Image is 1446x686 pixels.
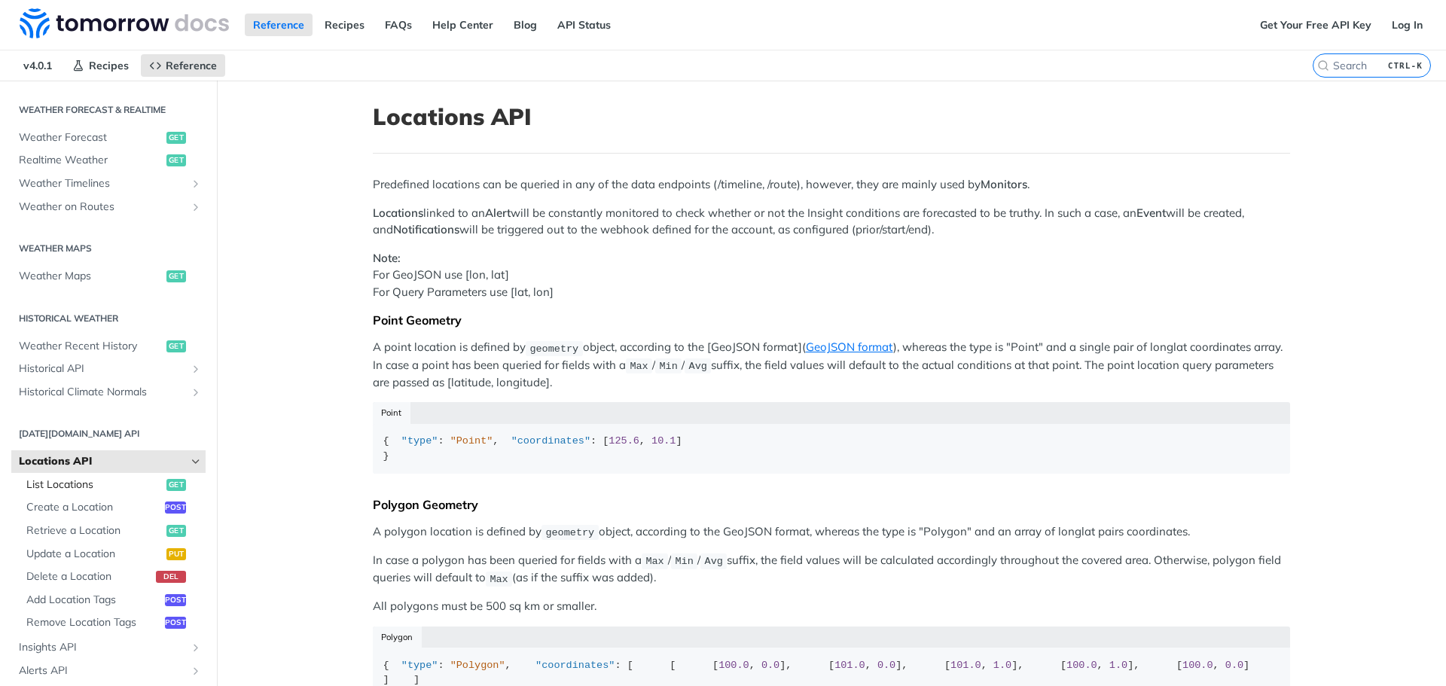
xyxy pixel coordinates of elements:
span: get [166,132,186,144]
button: Show subpages for Historical Climate Normals [190,386,202,398]
a: List Locationsget [19,474,206,496]
span: 125.6 [609,435,639,447]
div: { : , : [ , ] } [383,434,1280,463]
button: Show subpages for Weather on Routes [190,201,202,213]
a: Help Center [424,14,502,36]
a: Update a Locationput [19,543,206,566]
span: Avg [705,556,723,567]
strong: Event [1136,206,1166,220]
span: get [166,154,186,166]
span: Retrieve a Location [26,523,163,538]
span: 10.1 [651,435,676,447]
a: Reference [245,14,313,36]
span: Update a Location [26,547,163,562]
strong: Locations [373,206,423,220]
span: 0.0 [761,660,779,671]
span: Reference [166,59,217,72]
div: Polygon Geometry [373,497,1290,512]
img: Tomorrow.io Weather API Docs [20,8,229,38]
span: Avg [689,361,707,372]
p: For GeoJSON use [lon, lat] For Query Parameters use [lat, lon] [373,250,1290,301]
span: "type" [401,435,438,447]
p: Predefined locations can be queried in any of the data endpoints (/timeline, /route), however, th... [373,176,1290,194]
span: Recipes [89,59,129,72]
a: Weather Recent Historyget [11,335,206,358]
a: Add Location Tagspost [19,589,206,611]
a: Recipes [64,54,137,77]
span: Min [659,361,677,372]
span: 100.0 [1066,660,1097,671]
span: 100.0 [718,660,749,671]
span: List Locations [26,477,163,492]
a: Create a Locationpost [19,496,206,519]
span: Weather Maps [19,269,163,284]
a: Historical APIShow subpages for Historical API [11,358,206,380]
svg: Search [1317,59,1329,72]
a: GeoJSON format [806,340,893,354]
a: FAQs [377,14,420,36]
button: Show subpages for Insights API [190,642,202,654]
button: Show subpages for Weather Timelines [190,178,202,190]
a: Get Your Free API Key [1252,14,1380,36]
a: Delete a Locationdel [19,566,206,588]
span: "Polygon" [450,660,505,671]
span: put [166,548,186,560]
a: Recipes [316,14,373,36]
a: Historical Climate NormalsShow subpages for Historical Climate Normals [11,381,206,404]
span: Weather on Routes [19,200,186,215]
strong: Alert [485,206,511,220]
span: Delete a Location [26,569,152,584]
a: Insights APIShow subpages for Insights API [11,636,206,659]
span: Max [645,556,664,567]
span: 1.0 [993,660,1011,671]
a: Blog [505,14,545,36]
span: get [166,270,186,282]
a: Realtime Weatherget [11,149,206,172]
h1: Locations API [373,103,1290,130]
span: Create a Location [26,500,161,515]
a: Weather TimelinesShow subpages for Weather Timelines [11,172,206,195]
a: API Status [549,14,619,36]
span: Remove Location Tags [26,615,161,630]
a: Alerts APIShow subpages for Alerts API [11,660,206,682]
a: Log In [1383,14,1431,36]
a: Reference [141,54,225,77]
span: 0.0 [877,660,895,671]
p: In case a polygon has been queried for fields with a / / suffix, the field values will be calcula... [373,552,1290,587]
p: A polygon location is defined by object, according to the GeoJSON format, whereas the type is "Po... [373,523,1290,541]
span: post [165,594,186,606]
span: post [165,502,186,514]
span: Min [675,556,693,567]
span: get [166,525,186,537]
span: Insights API [19,640,186,655]
span: get [166,340,186,352]
h2: Weather Forecast & realtime [11,103,206,117]
a: Weather on RoutesShow subpages for Weather on Routes [11,196,206,218]
button: Hide subpages for Locations API [190,456,202,468]
span: Max [630,361,648,372]
span: Realtime Weather [19,153,163,168]
span: Weather Recent History [19,339,163,354]
a: Remove Location Tagspost [19,611,206,634]
h2: Weather Maps [11,242,206,255]
button: Show subpages for Alerts API [190,665,202,677]
span: 1.0 [1109,660,1127,671]
a: Weather Forecastget [11,127,206,149]
p: A point location is defined by object, according to the [GeoJSON format]( ), whereas the type is ... [373,339,1290,391]
span: geometry [529,343,578,354]
span: "coordinates" [511,435,590,447]
kbd: CTRL-K [1384,58,1426,73]
span: "coordinates" [535,660,615,671]
span: 101.0 [834,660,865,671]
span: 0.0 [1225,660,1243,671]
span: Weather Forecast [19,130,163,145]
span: Alerts API [19,663,186,678]
a: Locations APIHide subpages for Locations API [11,450,206,473]
p: All polygons must be 500 sq km or smaller. [373,598,1290,615]
strong: Monitors [981,177,1027,191]
h2: [DATE][DOMAIN_NAME] API [11,427,206,441]
span: geometry [545,527,594,538]
button: Show subpages for Historical API [190,363,202,375]
h2: Historical Weather [11,312,206,325]
span: post [165,617,186,629]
